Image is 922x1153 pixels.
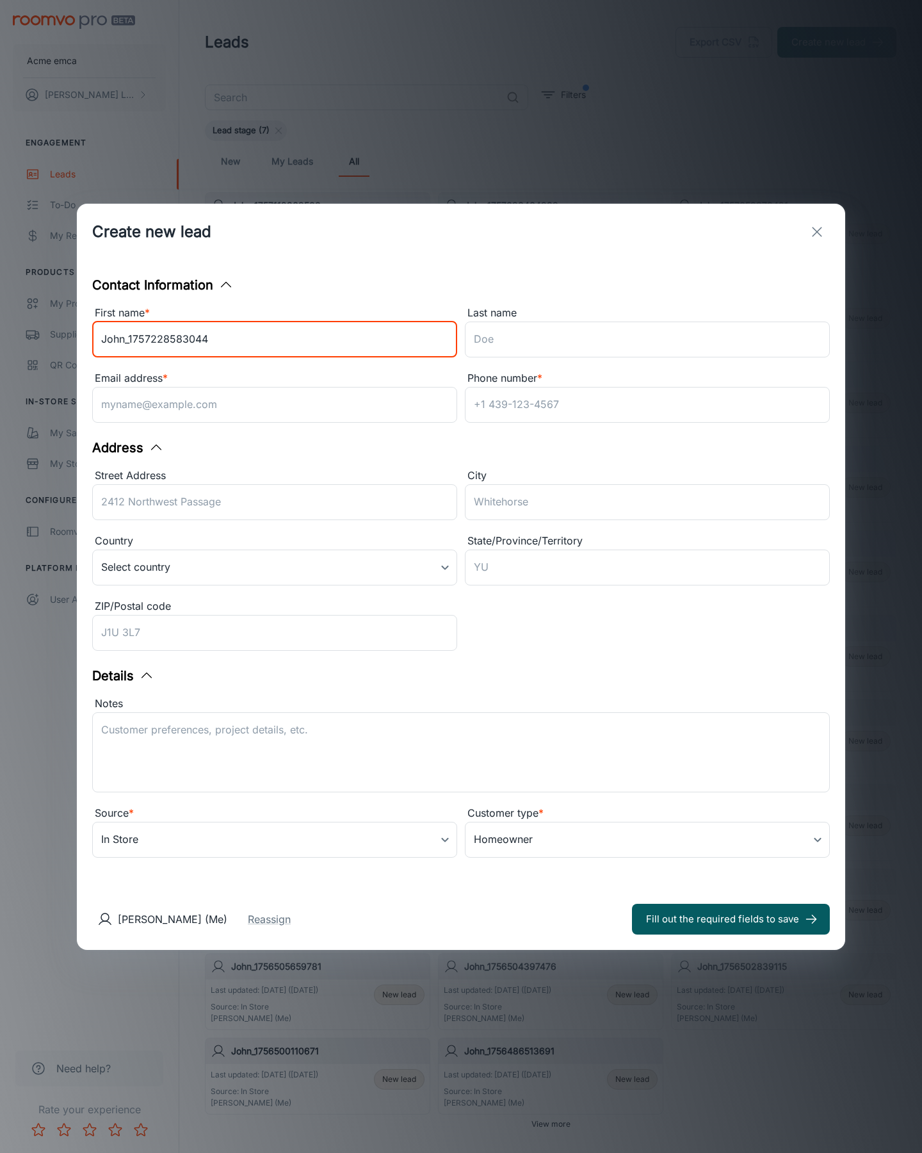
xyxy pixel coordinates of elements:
[248,912,291,927] button: Reassign
[92,275,234,295] button: Contact Information
[465,805,830,822] div: Customer type
[465,305,830,322] div: Last name
[92,805,457,822] div: Source
[465,484,830,520] input: Whitehorse
[92,370,457,387] div: Email address
[92,533,457,550] div: Country
[465,468,830,484] div: City
[465,533,830,550] div: State/Province/Territory
[92,468,457,484] div: Street Address
[92,322,457,357] input: John
[92,438,164,457] button: Address
[92,387,457,423] input: myname@example.com
[465,370,830,387] div: Phone number
[465,550,830,585] input: YU
[92,484,457,520] input: 2412 Northwest Passage
[92,305,457,322] div: First name
[92,550,457,585] div: Select country
[632,904,830,935] button: Fill out the required fields to save
[92,696,830,712] div: Notes
[92,615,457,651] input: J1U 3L7
[92,822,457,858] div: In Store
[465,822,830,858] div: Homeowner
[92,220,211,243] h1: Create new lead
[465,387,830,423] input: +1 439-123-4567
[92,666,154,685] button: Details
[804,219,830,245] button: exit
[118,912,227,927] p: [PERSON_NAME] (Me)
[92,598,457,615] div: ZIP/Postal code
[465,322,830,357] input: Doe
